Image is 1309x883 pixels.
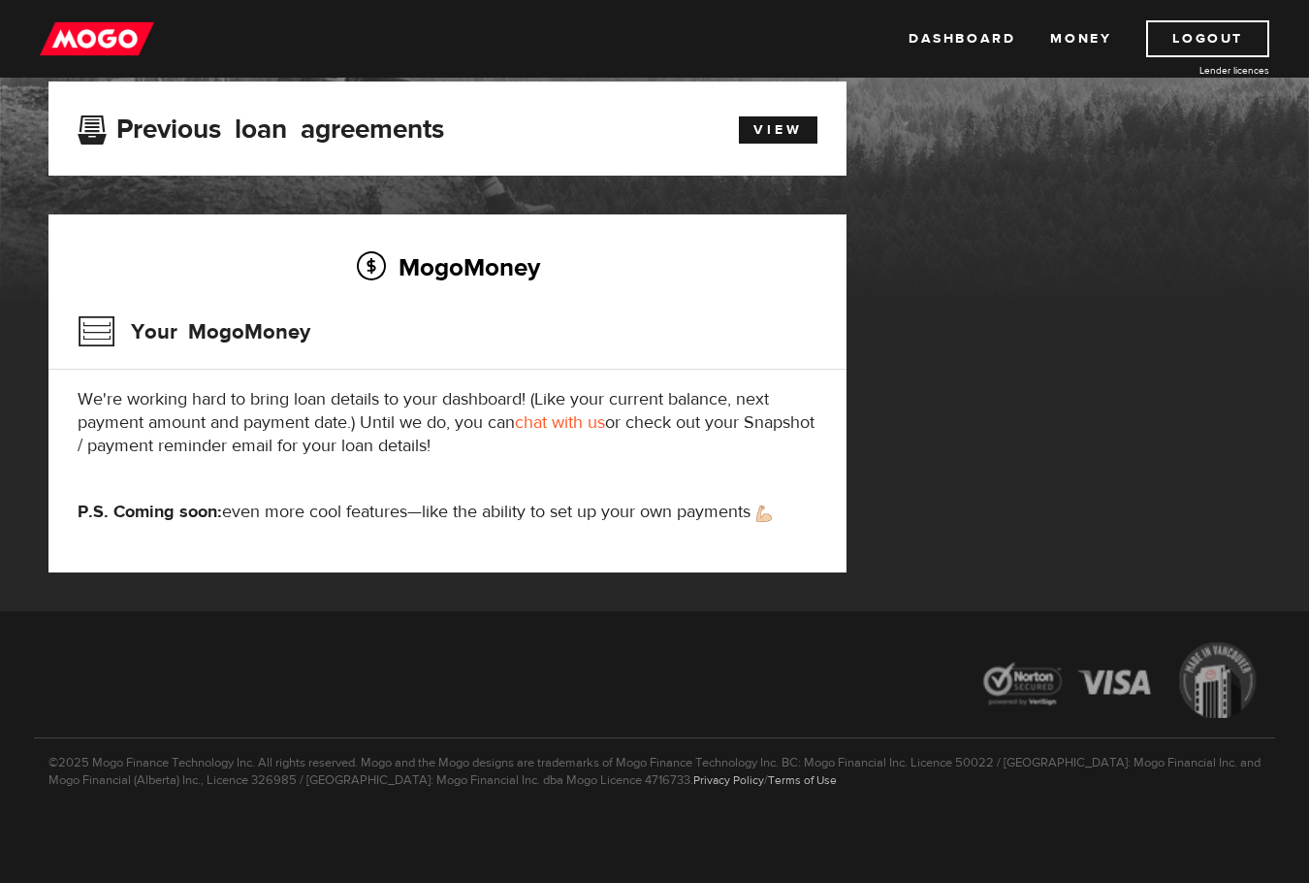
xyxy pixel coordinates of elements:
p: We're working hard to bring loan details to your dashboard! (Like your current balance, next paym... [78,388,817,458]
a: Privacy Policy [693,772,764,788]
img: mogo_logo-11ee424be714fa7cbb0f0f49df9e16ec.png [40,20,154,57]
a: Money [1050,20,1111,57]
iframe: LiveChat chat widget [921,432,1309,883]
p: ©2025 Mogo Finance Technology Inc. All rights reserved. Mogo and the Mogo designs are trademarks ... [34,737,1275,789]
a: Terms of Use [768,772,837,788]
h3: Your MogoMoney [78,307,310,357]
img: strong arm emoji [756,506,772,522]
a: Dashboard [909,20,1015,57]
p: even more cool features—like the ability to set up your own payments [78,501,817,524]
a: View [739,116,817,144]
strong: P.S. Coming soon: [78,501,222,523]
a: Logout [1146,20,1269,57]
h3: Previous loan agreements [78,114,444,139]
a: Lender licences [1124,63,1269,78]
a: chat with us [515,411,605,434]
h2: MogoMoney [78,246,817,287]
